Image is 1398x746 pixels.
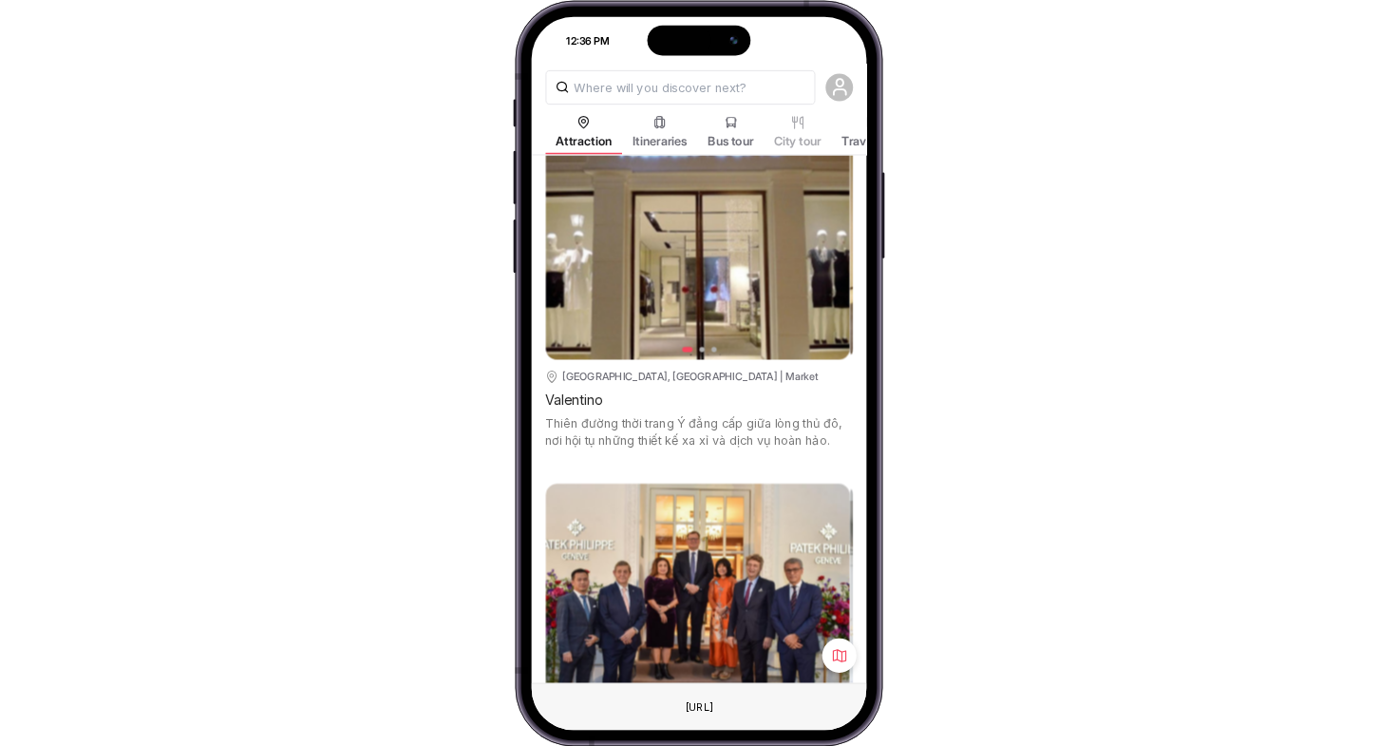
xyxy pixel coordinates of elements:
div: Thiên đường thời trang Ý đẳng cấp giữa lòng thủ đô, nơi hội tụ những thiết kế xa xỉ và dịch vụ ho... [545,414,853,449]
button: 3 [711,346,716,351]
div: This is a fake element. To change the URL just use the Browser text field on the top. [671,696,727,718]
img: https://cdn3.clik.vn/clikhub/prod/storage/JFVUJRAHAJX7/Valentino_TDLUJRAHAJX7_large.jpg [545,98,849,359]
span: Attraction [556,131,612,148]
span: Itineraries [632,131,687,148]
span: Bus tour [708,131,753,148]
span: Travel Blog [841,131,902,148]
button: 1 [682,346,692,351]
button: 2 [699,346,704,351]
span: City tour [774,131,822,148]
div: Valentino [545,387,853,411]
img: https://cdn3.clik.vn/clikhub/prod/storage/MXTZY2FGC7XC/poi_images_1206_EHLYY2FGC7XC_large.jpg [545,483,849,744]
div: 12:36 PM [533,32,618,48]
input: Where will you discover next? [545,69,815,104]
div: [GEOGRAPHIC_DATA], [GEOGRAPHIC_DATA] | Market [562,370,819,383]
